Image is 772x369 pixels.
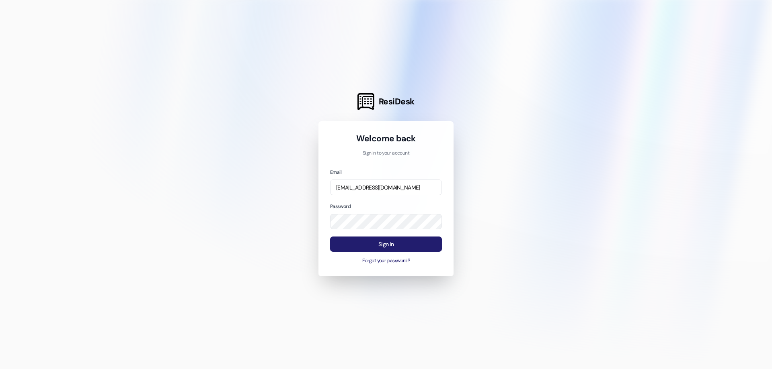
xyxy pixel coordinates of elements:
label: Password [330,203,351,210]
label: Email [330,169,341,175]
input: name@example.com [330,179,442,195]
button: Sign In [330,236,442,252]
button: Forgot your password? [330,257,442,265]
span: ResiDesk [379,96,415,107]
p: Sign in to your account [330,150,442,157]
h1: Welcome back [330,133,442,144]
img: ResiDesk Logo [357,93,374,110]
